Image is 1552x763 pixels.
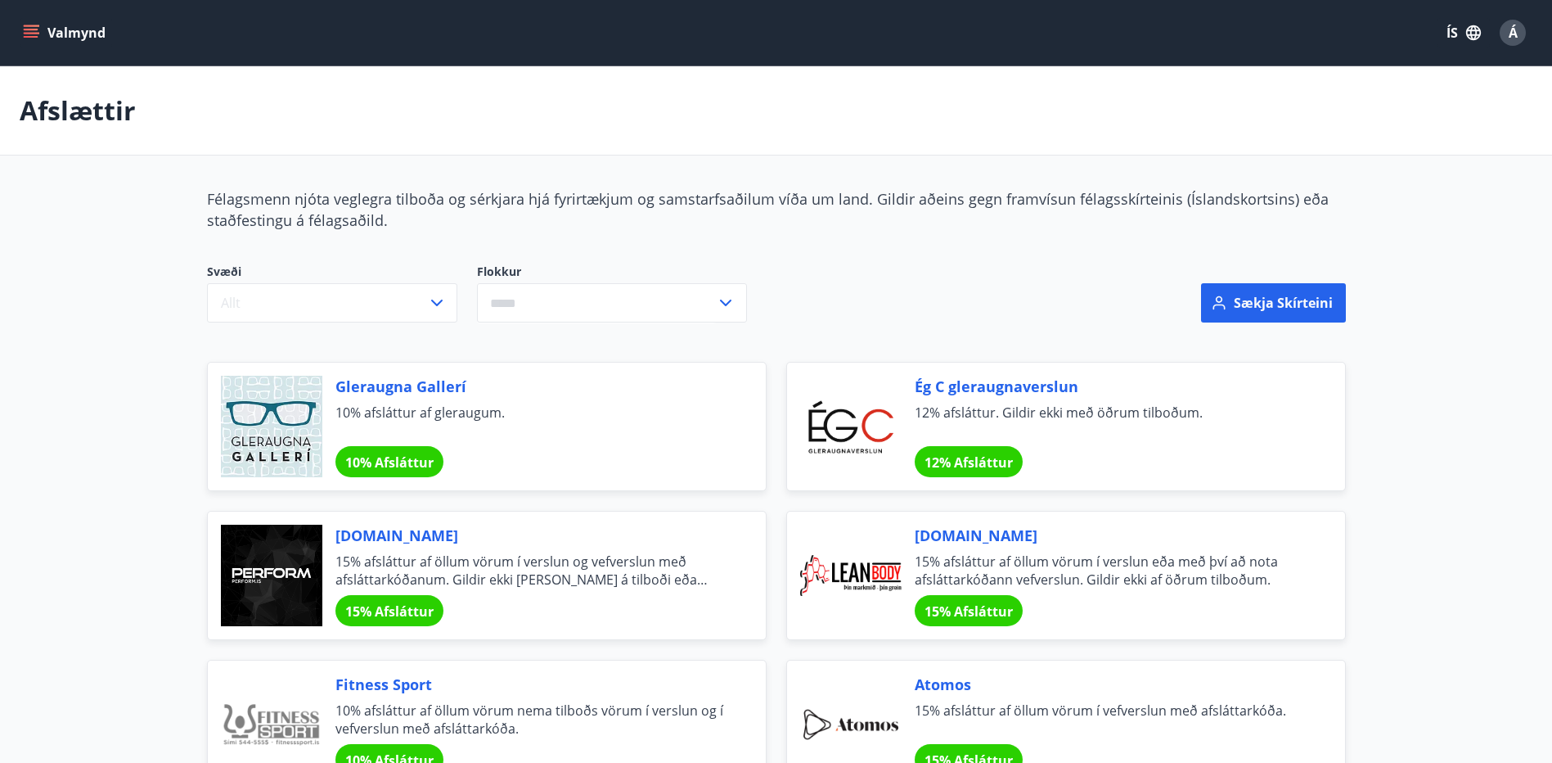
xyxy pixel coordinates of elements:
[924,454,1013,472] span: 12% Afsláttur
[915,376,1306,397] span: Ég C gleraugnaverslun
[915,404,1306,440] span: 12% afsláttur. Gildir ekki með öðrum tilboðum.
[20,93,136,129] p: Afslættir
[1509,24,1518,42] span: Á
[335,404,727,440] span: 10% afsláttur af gleraugum.
[924,603,1013,621] span: 15% Afsláttur
[207,283,457,323] button: Allt
[335,674,727,695] span: Fitness Sport
[335,376,727,397] span: Gleraugna Gallerí
[345,603,434,621] span: 15% Afsláttur
[1437,18,1490,47] button: ÍS
[915,553,1306,589] span: 15% afsláttur af öllum vörum í verslun eða með því að nota afsláttarkóðann vefverslun. Gildir ekk...
[345,454,434,472] span: 10% Afsláttur
[1493,13,1532,52] button: Á
[335,553,727,589] span: 15% afsláttur af öllum vörum í verslun og vefverslun með afsláttarkóðanum. Gildir ekki [PERSON_NA...
[221,294,241,312] span: Allt
[1201,283,1346,323] button: Sækja skírteini
[207,264,457,283] span: Svæði
[207,189,1329,230] span: Félagsmenn njóta veglegra tilboða og sérkjara hjá fyrirtækjum og samstarfsaðilum víða um land. Gi...
[335,702,727,738] span: 10% afsláttur af öllum vörum nema tilboðs vörum í verslun og í vefverslun með afsláttarkóða.
[335,525,727,546] span: [DOMAIN_NAME]
[477,264,747,280] label: Flokkur
[915,525,1306,546] span: [DOMAIN_NAME]
[915,674,1306,695] span: Atomos
[915,702,1306,738] span: 15% afsláttur af öllum vörum í vefverslun með afsláttarkóða.
[20,18,112,47] button: menu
